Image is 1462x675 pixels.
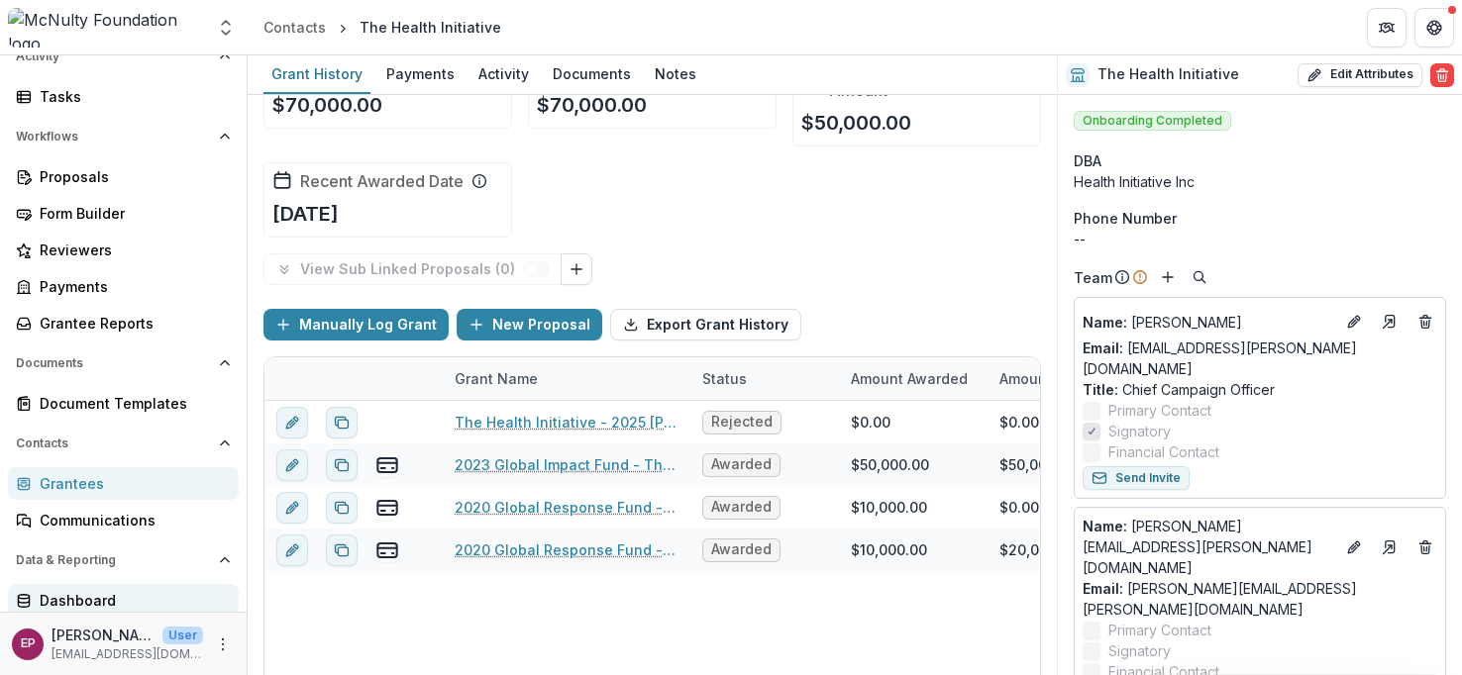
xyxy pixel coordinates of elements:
[300,172,464,191] h2: Recent Awarded Date
[8,428,239,459] button: Open Contacts
[999,412,1039,433] div: $0.00
[801,108,911,138] p: $50,000.00
[1074,208,1177,229] span: Phone Number
[256,13,334,42] a: Contacts
[545,55,639,94] a: Documents
[1083,312,1334,333] p: [PERSON_NAME]
[16,356,211,370] span: Documents
[711,499,772,516] span: Awarded
[1156,265,1180,289] button: Add
[647,55,704,94] a: Notes
[1083,466,1190,490] button: Send Invite
[40,510,223,530] div: Communications
[455,454,679,475] a: 2023 Global Impact Fund - The Health Initiative-07/31/2023-08/30/2025
[690,357,839,400] div: Status
[276,407,308,438] button: edit
[999,454,1078,475] div: $50,000.00
[375,496,399,520] button: view-payments
[690,368,759,389] div: Status
[443,368,550,389] div: Grant Name
[647,59,704,88] div: Notes
[1083,578,1437,620] a: Email: [PERSON_NAME][EMAIL_ADDRESS][PERSON_NAME][DOMAIN_NAME]
[276,534,308,566] button: edit
[8,544,239,576] button: Open Data & Reporting
[455,412,679,433] a: The Health Initiative - 2025 [PERSON_NAME] Prize Application
[851,454,929,475] div: $50,000.00
[263,17,326,38] div: Contacts
[378,55,463,94] a: Payments
[1108,620,1211,640] span: Primary Contact
[16,130,211,144] span: Workflows
[272,199,339,229] p: [DATE]
[1108,640,1171,661] span: Signatory
[1074,229,1446,249] div: --
[40,313,223,334] div: Grantee Reports
[40,393,223,414] div: Document Templates
[610,309,801,340] button: Export Grant History
[378,59,463,88] div: Payments
[40,276,223,297] div: Payments
[40,86,223,107] div: Tasks
[8,41,239,72] button: Open Activity
[8,347,239,379] button: Open Documents
[21,637,36,650] div: Esther Park
[1074,150,1101,171] span: DBA
[1083,381,1118,398] span: Title :
[300,261,523,278] p: View Sub Linked Proposals ( 0 )
[40,473,223,494] div: Grantees
[1413,535,1437,559] button: Deletes
[326,534,358,566] button: Duplicate proposal
[1374,531,1406,563] a: Go to contact
[272,90,382,120] p: $70,000.00
[545,59,639,88] div: Documents
[8,307,239,339] a: Grantee Reports
[443,357,690,400] div: Grant Name
[1188,265,1211,289] button: Search
[8,234,239,266] a: Reviewers
[211,632,235,656] button: More
[1083,379,1437,400] p: Chief Campaign Officer
[360,17,501,38] div: The Health Initiative
[1074,111,1231,131] span: Onboarding Completed
[1342,310,1366,334] button: Edit
[1083,312,1334,333] a: Name: [PERSON_NAME]
[470,59,537,88] div: Activity
[711,456,772,473] span: Awarded
[40,590,223,611] div: Dashboard
[212,8,240,48] button: Open entity switcher
[999,368,1087,389] p: Amount Paid
[561,253,592,285] button: Link Grants
[1097,66,1239,83] h2: The Health Initiative
[1367,8,1407,48] button: Partners
[1430,63,1454,87] button: Delete
[711,414,773,431] span: Rejected
[839,357,988,400] div: Amount Awarded
[16,49,211,63] span: Activity
[263,253,562,285] button: View Sub Linked Proposals (0)
[1342,535,1366,559] button: Edit
[1083,314,1127,331] span: Name :
[8,121,239,152] button: Open Workflows
[326,449,358,481] button: Duplicate proposal
[8,80,239,113] a: Tasks
[1083,516,1334,578] p: [PERSON_NAME][EMAIL_ADDRESS][PERSON_NAME][DOMAIN_NAME]
[375,453,399,477] button: view-payments
[263,55,370,94] a: Grant History
[851,497,927,518] div: $10,000.00
[40,203,223,224] div: Form Builder
[1413,310,1437,334] button: Deletes
[1083,339,1123,356] span: Email:
[40,166,223,187] div: Proposals
[851,412,890,433] div: $0.00
[162,627,203,644] p: User
[851,539,927,560] div: $10,000.00
[326,492,358,524] button: Duplicate proposal
[8,160,239,193] a: Proposals
[1414,8,1454,48] button: Get Help
[999,497,1039,518] div: $0.00
[52,625,155,645] p: [PERSON_NAME]
[16,436,211,450] span: Contacts
[999,539,1079,560] div: $20,000.00
[256,13,509,42] nav: breadcrumb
